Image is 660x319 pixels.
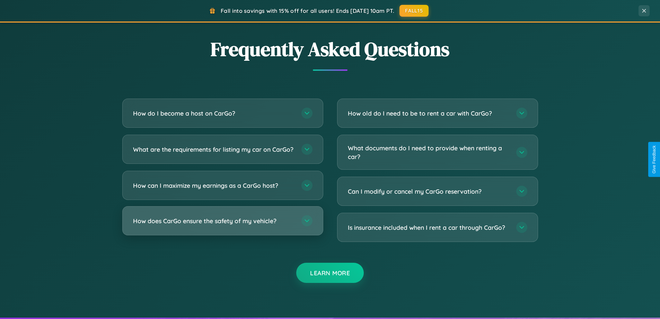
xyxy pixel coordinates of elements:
[348,223,509,232] h3: Is insurance included when I rent a car through CarGo?
[133,145,294,154] h3: What are the requirements for listing my car on CarGo?
[296,263,364,283] button: Learn More
[348,187,509,196] h3: Can I modify or cancel my CarGo reservation?
[348,109,509,118] h3: How old do I need to be to rent a car with CarGo?
[652,145,657,174] div: Give Feedback
[221,7,394,14] span: Fall into savings with 15% off for all users! Ends [DATE] 10am PT.
[348,144,509,161] h3: What documents do I need to provide when renting a car?
[399,5,429,17] button: FALL15
[122,36,538,62] h2: Frequently Asked Questions
[133,217,294,225] h3: How does CarGo ensure the safety of my vehicle?
[133,181,294,190] h3: How can I maximize my earnings as a CarGo host?
[133,109,294,118] h3: How do I become a host on CarGo?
